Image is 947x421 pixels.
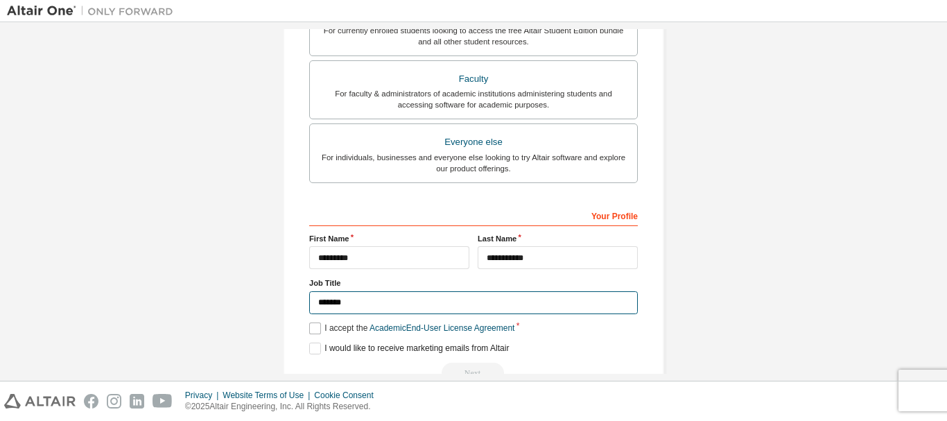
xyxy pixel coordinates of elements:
[318,69,629,89] div: Faculty
[370,323,514,333] a: Academic End-User License Agreement
[309,204,638,226] div: Your Profile
[318,152,629,174] div: For individuals, businesses and everyone else looking to try Altair software and explore our prod...
[4,394,76,409] img: altair_logo.svg
[309,363,638,384] div: Email already exists
[185,401,382,413] p: © 2025 Altair Engineering, Inc. All Rights Reserved.
[309,233,469,244] label: First Name
[318,88,629,110] div: For faculty & administrators of academic institutions administering students and accessing softwa...
[107,394,121,409] img: instagram.svg
[314,390,381,401] div: Cookie Consent
[318,132,629,152] div: Everyone else
[185,390,223,401] div: Privacy
[84,394,98,409] img: facebook.svg
[130,394,144,409] img: linkedin.svg
[309,323,514,334] label: I accept the
[153,394,173,409] img: youtube.svg
[478,233,638,244] label: Last Name
[318,25,629,47] div: For currently enrolled students looking to access the free Altair Student Edition bundle and all ...
[7,4,180,18] img: Altair One
[223,390,314,401] div: Website Terms of Use
[309,343,509,354] label: I would like to receive marketing emails from Altair
[309,277,638,289] label: Job Title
